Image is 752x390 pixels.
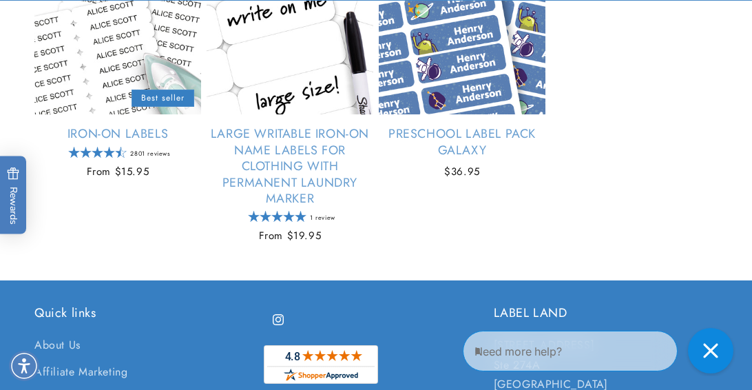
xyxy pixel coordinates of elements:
a: Affiliate Marketing [34,359,127,386]
a: Iron-On Labels [34,126,201,142]
a: Preschool Label Pack Galaxy [379,126,545,158]
iframe: Gorgias Floating Chat [463,325,738,376]
a: Large Writable Iron-On Name Labels for Clothing with Permanent Laundry Marker [207,126,373,207]
h2: LABEL LAND [494,305,718,321]
h2: Quick links [34,305,258,321]
a: About Us [34,336,81,359]
span: Rewards [7,167,20,225]
div: Accessibility Menu [9,351,39,381]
